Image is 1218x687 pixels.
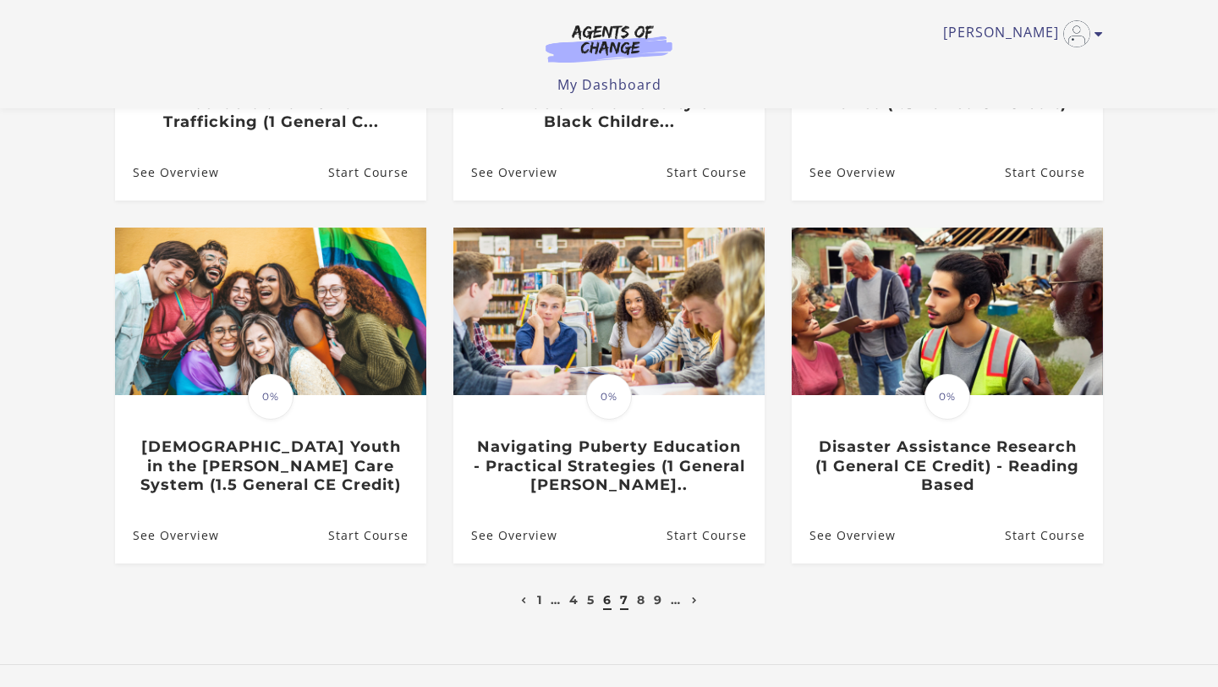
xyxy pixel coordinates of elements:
[792,146,896,201] a: Client Rights and the Code of Ethics (1.5 Ethics CE Credit): See Overview
[671,592,681,607] a: …
[637,592,645,607] a: 8
[133,437,408,495] h3: [DEMOGRAPHIC_DATA] Youth in the [PERSON_NAME] Care System (1.5 General CE Credit)
[471,437,746,495] h3: Navigating Puberty Education - Practical Strategies (1 General [PERSON_NAME]..
[115,508,219,563] a: LGBTQ+ Youth in the Foster Care System (1.5 General CE Credit): See Overview
[792,508,896,563] a: Disaster Assistance Research (1 General CE Credit) - Reading Based: See Overview
[1005,508,1103,563] a: Disaster Assistance Research (1 General CE Credit) - Reading Based: Resume Course
[688,592,702,607] a: Next page
[557,75,661,94] a: My Dashboard
[667,146,765,201] a: Biopsychosocial Implications of Racism and Poverty on Black Childre...: Resume Course
[809,437,1084,495] h3: Disaster Assistance Research (1 General CE Credit) - Reading Based
[943,20,1095,47] a: Toggle menu
[517,592,531,607] a: Previous page
[453,508,557,563] a: Navigating Puberty Education - Practical Strategies (1 General CE C...: See Overview
[1005,146,1103,201] a: Client Rights and the Code of Ethics (1.5 Ethics CE Credit): Resume Course
[528,24,690,63] img: Agents of Change Logo
[551,592,561,607] a: …
[667,508,765,563] a: Navigating Puberty Education - Practical Strategies (1 General CE C...: Resume Course
[654,592,662,607] a: 9
[569,592,579,607] a: 4
[924,374,970,420] span: 0%
[328,508,426,563] a: LGBTQ+ Youth in the Foster Care System (1.5 General CE Credit): Resume Course
[248,374,294,420] span: 0%
[328,146,426,201] a: Intersection of Eating Disorders and Human Trafficking (1 General C...: Resume Course
[587,592,595,607] a: 5
[115,146,219,201] a: Intersection of Eating Disorders and Human Trafficking (1 General C...: See Overview
[586,374,632,420] span: 0%
[537,592,542,607] a: 1
[603,592,612,607] a: 6
[620,592,628,607] a: 7
[453,146,557,201] a: Biopsychosocial Implications of Racism and Poverty on Black Childre...: See Overview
